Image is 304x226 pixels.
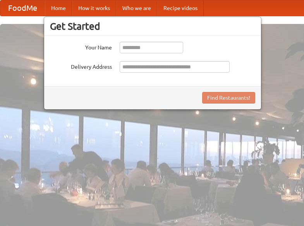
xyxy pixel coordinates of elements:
[50,42,112,51] label: Your Name
[116,0,157,16] a: Who we are
[0,0,45,16] a: FoodMe
[202,92,255,104] button: Find Restaurants!
[72,0,116,16] a: How it works
[45,0,72,16] a: Home
[157,0,204,16] a: Recipe videos
[50,61,112,71] label: Delivery Address
[50,20,255,32] h3: Get Started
